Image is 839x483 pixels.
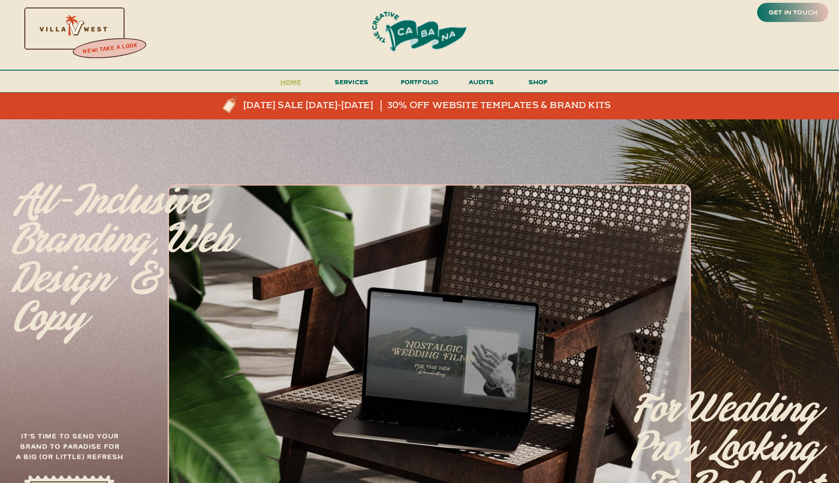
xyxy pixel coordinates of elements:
[335,77,369,86] span: services
[397,76,442,93] a: portfolio
[767,6,819,19] a: get in touch
[467,76,495,92] a: audits
[72,39,148,58] a: new! take a look
[387,100,619,111] a: 30% off website templates & brand kits
[332,76,371,93] a: services
[13,182,237,315] p: All-inclusive branding, web design & copy
[243,100,404,111] a: [DATE] sale [DATE]-[DATE]
[515,76,560,92] a: shop
[14,430,125,466] h3: It's time to send your brand to paradise for a big (or little) refresh
[276,76,305,93] a: Home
